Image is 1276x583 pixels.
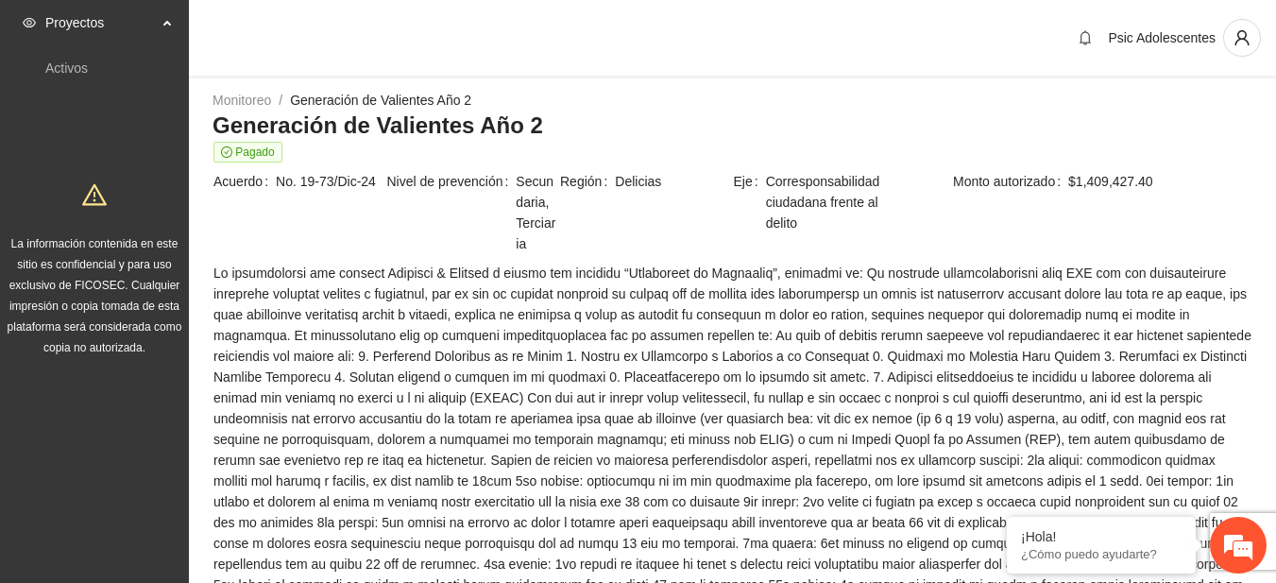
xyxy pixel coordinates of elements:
span: check-circle [221,146,232,158]
div: ¡Hola! [1021,529,1182,544]
span: bell [1071,30,1099,45]
span: $1,409,427.40 [1068,171,1251,192]
span: Pagado [213,142,282,163]
span: Corresponsabilidad ciudadana frente al delito [766,171,905,233]
span: Región [560,171,615,192]
span: Proyectos [45,4,157,42]
span: Acuerdo [213,171,276,192]
span: Monto autorizado [953,171,1068,192]
span: / [279,93,282,108]
span: user [1224,29,1260,46]
span: warning [82,182,107,207]
span: Nivel de prevención [387,171,517,254]
span: Delicias [615,171,731,192]
a: Monitoreo [213,93,271,108]
span: Secundaria, Terciaria [516,171,558,254]
span: Eje [734,171,766,233]
span: eye [23,16,36,29]
span: Psic Adolescentes [1108,30,1216,45]
span: La información contenida en este sitio es confidencial y para uso exclusivo de FICOSEC. Cualquier... [8,237,182,354]
a: Activos [45,60,88,76]
h3: Generación de Valientes Año 2 [213,111,1252,141]
a: Generación de Valientes Año 2 [290,93,471,108]
button: user [1223,19,1261,57]
button: bell [1070,23,1100,53]
p: ¿Cómo puedo ayudarte? [1021,547,1182,561]
span: No. 19-73/Dic-24 [276,171,384,192]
